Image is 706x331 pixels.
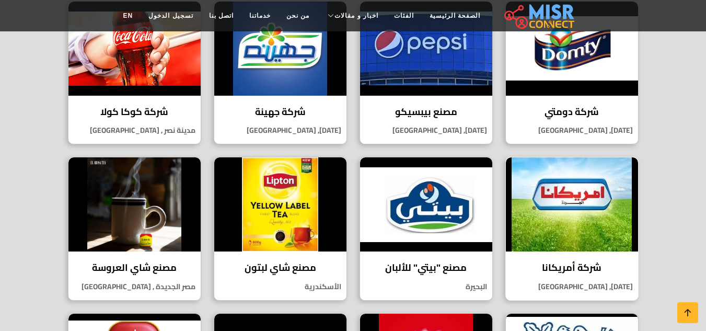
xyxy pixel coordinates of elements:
[334,11,378,20] span: اخبار و مقالات
[353,157,499,301] a: مصنع "بيتي" للألبان مصنع "بيتي" للألبان البحيرة
[506,157,638,252] img: شركة أمريكانا
[514,262,630,273] h4: شركة أمريكانا
[62,1,207,145] a: شركة كوكا كولا شركة كوكا كولا مدينة نصر , [GEOGRAPHIC_DATA]
[207,1,353,145] a: شركة جهينة شركة جهينة [DATE], [GEOGRAPHIC_DATA]
[499,1,645,145] a: شركة دومتي شركة دومتي [DATE], [GEOGRAPHIC_DATA]
[422,6,488,26] a: الصفحة الرئيسية
[506,2,638,96] img: شركة دومتي
[214,157,346,252] img: مصنع شاي لبتون
[115,6,141,26] a: EN
[62,157,207,301] a: مصنع شاي العروسة مصنع شاي العروسة مصر الجديدة , [GEOGRAPHIC_DATA]
[201,6,241,26] a: اتصل بنا
[141,6,201,26] a: تسجيل الدخول
[506,281,638,292] p: [DATE], [GEOGRAPHIC_DATA]
[317,6,386,26] a: اخبار و مقالات
[76,262,193,273] h4: مصنع شاي العروسة
[222,106,339,118] h4: شركة جهينة
[68,125,201,136] p: مدينة نصر , [GEOGRAPHIC_DATA]
[504,3,574,29] img: main.misr_connect
[360,2,492,96] img: مصنع بيبسيكو
[368,106,484,118] h4: مصنع بيبسيكو
[214,125,346,136] p: [DATE], [GEOGRAPHIC_DATA]
[514,106,630,118] h4: شركة دومتي
[222,262,339,273] h4: مصنع شاي لبتون
[368,262,484,273] h4: مصنع "بيتي" للألبان
[76,106,193,118] h4: شركة كوكا كولا
[279,6,317,26] a: من نحن
[353,1,499,145] a: مصنع بيبسيكو مصنع بيبسيكو [DATE], [GEOGRAPHIC_DATA]
[214,2,346,96] img: شركة جهينة
[386,6,422,26] a: الفئات
[214,281,346,292] p: الأسكندرية
[68,281,201,292] p: مصر الجديدة , [GEOGRAPHIC_DATA]
[207,157,353,301] a: مصنع شاي لبتون مصنع شاي لبتون الأسكندرية
[68,157,201,252] img: مصنع شاي العروسة
[241,6,279,26] a: خدماتنا
[506,125,638,136] p: [DATE], [GEOGRAPHIC_DATA]
[360,281,492,292] p: البحيرة
[499,157,645,301] a: شركة أمريكانا شركة أمريكانا [DATE], [GEOGRAPHIC_DATA]
[360,157,492,252] img: مصنع "بيتي" للألبان
[68,2,201,96] img: شركة كوكا كولا
[360,125,492,136] p: [DATE], [GEOGRAPHIC_DATA]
